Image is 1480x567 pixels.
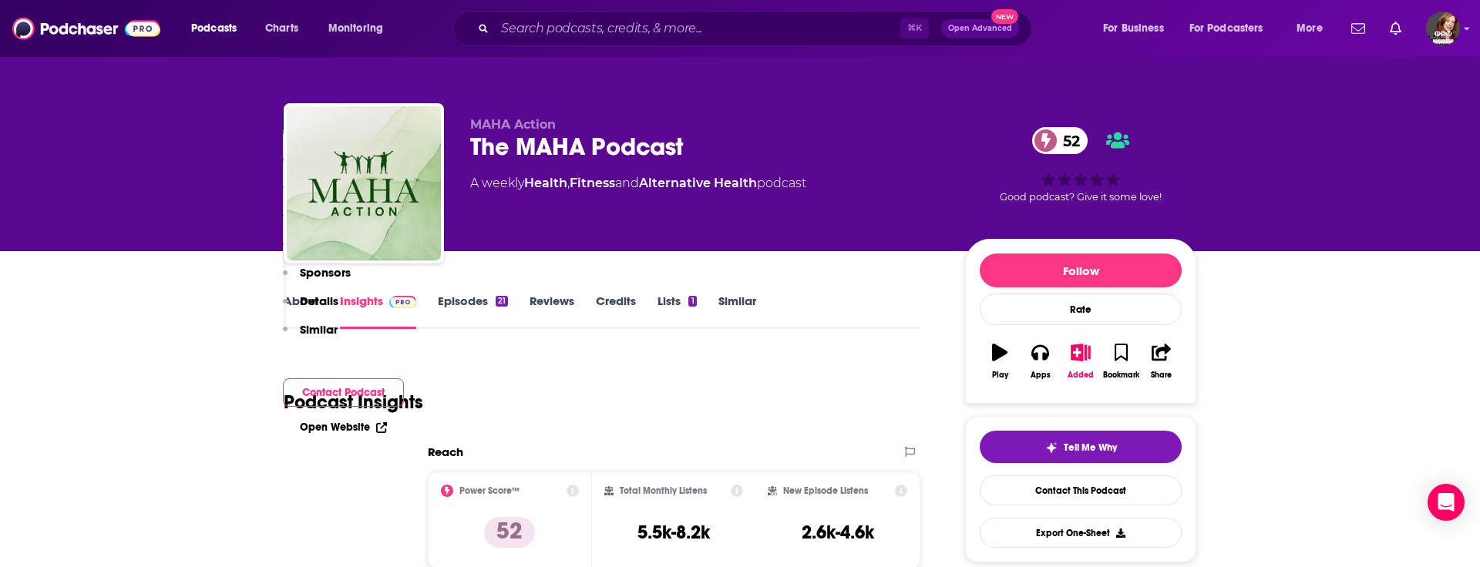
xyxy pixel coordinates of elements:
[1286,16,1342,41] button: open menu
[1345,15,1371,42] a: Show notifications dropdown
[1032,127,1088,154] a: 52
[567,176,570,190] span: ,
[287,106,441,260] img: The MAHA Podcast
[530,294,574,329] a: Reviews
[1297,18,1323,39] span: More
[300,421,387,434] a: Open Website
[802,521,874,544] h3: 2.6k-4.6k
[1031,371,1051,380] div: Apps
[596,294,636,329] a: Credits
[718,294,756,329] a: Similar
[283,294,338,322] button: Details
[1092,16,1183,41] button: open menu
[948,25,1012,32] span: Open Advanced
[1179,16,1286,41] button: open menu
[328,18,383,39] span: Monitoring
[318,16,403,41] button: open menu
[524,176,567,190] a: Health
[1045,441,1058,454] img: tell me why sparkle
[283,378,404,407] button: Contact Podcast
[1068,371,1094,380] div: Added
[637,521,710,544] h3: 5.5k-8.2k
[1101,334,1141,389] button: Bookmark
[1428,484,1465,521] div: Open Intercom Messenger
[658,294,696,329] a: Lists1
[1142,334,1182,389] button: Share
[496,296,508,307] div: 21
[615,176,639,190] span: and
[570,176,615,190] a: Fitness
[191,18,237,39] span: Podcasts
[1384,15,1408,42] a: Show notifications dropdown
[639,176,757,190] a: Alternative Health
[470,117,556,132] span: MAHA Action
[283,322,338,351] button: Similar
[1061,334,1101,389] button: Added
[1020,334,1060,389] button: Apps
[300,322,338,337] p: Similar
[428,445,463,459] h2: Reach
[467,11,1047,46] div: Search podcasts, credits, & more...
[459,485,520,496] h2: Power Score™
[980,475,1182,505] a: Contact This Podcast
[980,253,1182,287] button: Follow
[180,16,257,41] button: open menu
[1064,441,1117,454] span: Tell Me Why
[438,294,508,329] a: Episodes21
[941,19,1019,38] button: Open AdvancedNew
[1103,18,1164,39] span: For Business
[688,296,696,307] div: 1
[12,14,160,43] img: Podchaser - Follow, Share and Rate Podcasts
[1103,371,1139,380] div: Bookmark
[1426,12,1460,45] span: Logged in as pamelastevensmedia
[980,518,1182,548] button: Export One-Sheet
[1000,191,1162,203] span: Good podcast? Give it some love!
[470,174,806,193] div: A weekly podcast
[965,117,1196,213] div: 52Good podcast? Give it some love!
[1048,127,1088,154] span: 52
[495,16,900,41] input: Search podcasts, credits, & more...
[992,371,1008,380] div: Play
[991,9,1019,24] span: New
[980,294,1182,325] div: Rate
[1151,371,1172,380] div: Share
[1189,18,1263,39] span: For Podcasters
[620,485,707,496] h2: Total Monthly Listens
[783,485,868,496] h2: New Episode Listens
[300,294,338,308] p: Details
[1426,12,1460,45] img: User Profile
[900,18,929,39] span: ⌘ K
[484,517,535,548] p: 52
[980,431,1182,463] button: tell me why sparkleTell Me Why
[980,334,1020,389] button: Play
[265,18,298,39] span: Charts
[1426,12,1460,45] button: Show profile menu
[255,16,308,41] a: Charts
